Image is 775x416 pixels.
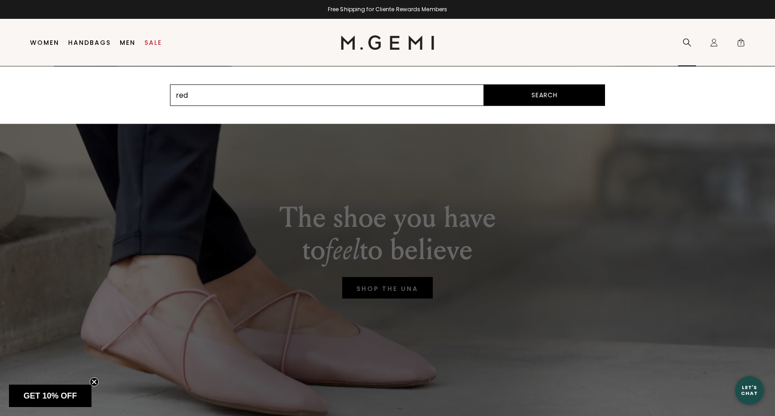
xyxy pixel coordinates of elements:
input: What are you looking for? [170,84,484,106]
a: Sale [144,39,162,46]
div: Let's Chat [735,385,764,396]
a: Handbags [68,39,111,46]
span: GET 10% OFF [23,391,77,400]
a: Men [120,39,135,46]
span: 7 [736,40,745,49]
a: Women [30,39,59,46]
div: GET 10% OFFClose teaser [9,385,91,407]
button: Close teaser [90,377,99,386]
img: M.Gemi [341,35,435,50]
button: Search [484,84,605,106]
